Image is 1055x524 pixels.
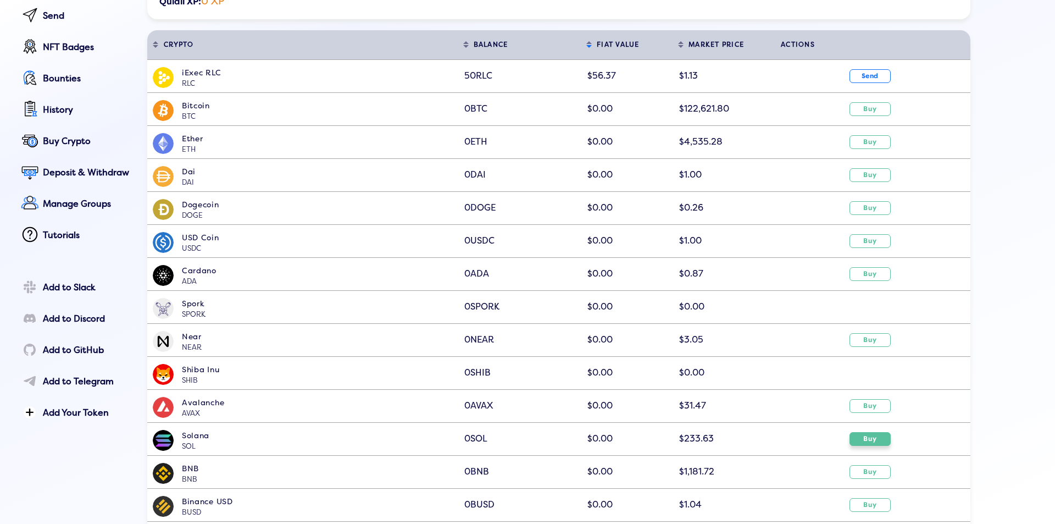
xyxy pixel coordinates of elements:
span: 0 [464,169,486,180]
span: $0.00 [587,235,613,246]
span: $56.37 [587,70,616,81]
span: 50 [464,70,492,81]
span: 0 [464,103,487,114]
a: Add Your Token [18,401,132,426]
span: 0 [464,334,494,345]
div: Shiba Inu [182,364,458,376]
img: ADA [153,265,174,286]
span: SPORK [470,301,499,312]
div: NFT Badges [43,42,132,52]
button: Buy [849,399,891,413]
div: Spork [182,298,458,310]
img: BTC [153,100,174,121]
a: Add to Discord [18,307,132,332]
span: ADA [470,268,489,279]
div: USD Coin [182,232,458,244]
div: ADA [182,277,458,288]
button: Buy [849,465,891,479]
span: DOGE [470,202,496,213]
button: Buy [849,333,891,347]
div: NEAR [182,343,458,354]
a: Bounties [18,67,132,92]
span: 0 [464,466,489,477]
a: Deposit & Withdraw [18,161,132,186]
div: Buy Crypto [43,136,132,146]
img: USDC [153,232,174,253]
a: Add to Telegram [18,370,132,395]
button: Buy [849,498,891,512]
button: Buy [849,201,891,215]
div: Ether [182,133,458,145]
div: Near [182,331,458,343]
div: SOL [182,442,458,453]
span: $0.00 [587,433,613,444]
div: Deposit & Withdraw [43,168,132,178]
div: Add to Slack [43,283,132,293]
img: DAI [153,166,174,187]
button: Buy [849,102,891,116]
div: History [43,105,132,115]
div: USDC [182,244,458,255]
div: AVAX [182,409,458,420]
span: $0.00 [587,136,613,147]
span: $0.00 [587,400,613,411]
span: 0 [464,499,495,510]
div: Binance USD [182,496,458,508]
div: Cardano [182,265,458,277]
span: $0.00 [587,103,613,114]
span: ACTIONS [781,41,815,49]
span: $0.00 [587,367,613,378]
span: $1.04 [679,499,702,510]
span: BNB [470,466,489,477]
img: SPORK [153,298,174,319]
span: $1.13 [679,70,698,81]
div: BNB [182,463,458,475]
span: $0.00 [587,301,613,312]
span: SHIB [470,367,491,378]
span: USDC [470,235,495,246]
span: RLC [476,70,492,81]
a: Add to GitHub [18,339,132,363]
span: $0.00 [587,268,613,279]
img: ETH [153,133,174,154]
a: Buy Crypto [18,130,132,155]
div: Dai [182,166,458,178]
span: 0 [464,400,493,411]
div: iExec RLC [182,67,458,79]
span: 0 [464,136,487,147]
div: Add to Telegram [43,377,132,387]
button: Buy [849,135,891,149]
img: SOL [153,430,174,451]
button: Send [849,69,891,83]
span: NEAR [470,334,494,345]
div: SHIB [182,376,458,387]
div: Add Your Token [43,408,132,418]
div: DAI [182,178,458,189]
span: $0.26 [679,202,703,213]
div: Bitcoin [182,100,458,112]
div: BNB [182,475,458,486]
span: $122,621.80 [679,103,729,114]
button: Buy [849,234,891,248]
div: RLC [182,79,458,90]
span: 0 [464,367,491,378]
img: NEAR [153,331,174,352]
div: DOGE [182,211,458,222]
span: $233.63 [679,433,714,444]
span: $0.00 [679,367,704,378]
div: Add to Discord [43,314,132,324]
span: $3.05 [679,334,703,345]
div: Send [43,11,132,21]
span: 0 [464,202,496,213]
span: $1.00 [679,169,702,180]
a: Manage Groups [18,192,132,217]
span: SOL [470,433,487,444]
span: BTC [470,103,487,114]
a: Send [18,4,132,29]
span: $1,181.72 [679,466,714,477]
span: 0 [464,301,499,312]
span: $31.47 [679,400,706,411]
img: BNB [153,463,174,484]
div: Bounties [43,74,132,84]
div: BUSD [182,508,458,519]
